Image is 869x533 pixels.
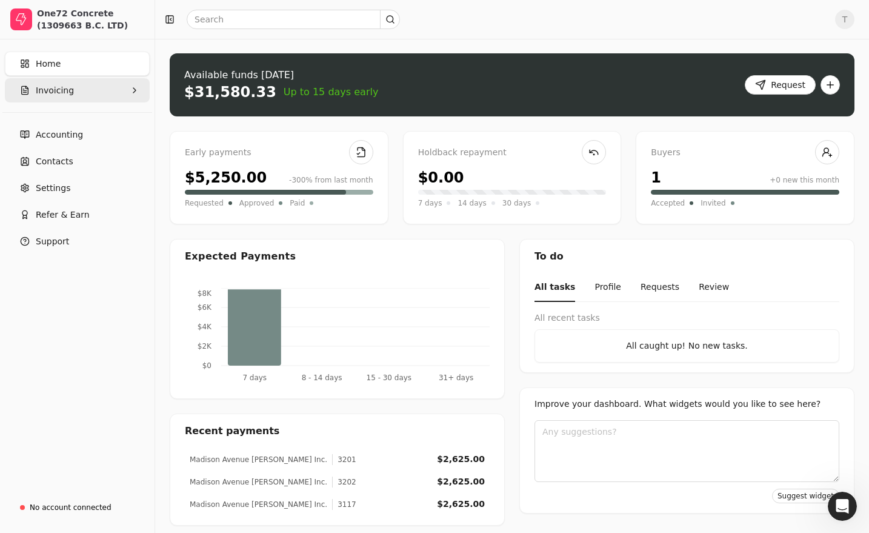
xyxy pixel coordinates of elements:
div: +0 new this month [770,175,839,186]
button: Refer & Earn [5,203,150,227]
span: Accepted [651,197,685,209]
a: Accounting [5,122,150,147]
div: -300% from last month [289,175,373,186]
tspan: $8K [198,289,212,298]
span: Approved [239,197,275,209]
button: Profile [594,273,621,302]
div: $5,250.00 [185,167,267,189]
div: All recent tasks [534,312,839,324]
input: Search [187,10,400,29]
div: $0.00 [418,167,464,189]
tspan: $2K [198,342,212,350]
div: No account connected [30,502,112,513]
span: Support [36,235,69,248]
button: T [835,10,854,29]
a: No account connected [5,497,150,518]
div: Improve your dashboard. What widgets would you like to see here? [534,398,839,411]
span: Invoicing [36,84,74,97]
span: 14 days [458,197,486,209]
div: 3202 [332,477,356,488]
span: Invited [701,197,725,209]
a: Settings [5,176,150,200]
div: $2,625.00 [437,475,485,488]
div: Available funds [DATE] [184,68,378,82]
div: Madison Avenue [PERSON_NAME] Inc. [190,499,327,510]
div: Buyers [651,146,839,159]
span: Requested [185,197,224,209]
iframe: Intercom live chat [828,492,857,521]
button: All tasks [534,273,575,302]
button: Request [745,75,816,95]
span: Paid [290,197,305,209]
div: $31,580.33 [184,82,276,102]
span: Contacts [36,155,73,168]
button: Requests [641,273,679,302]
div: All caught up! No new tasks. [545,340,829,352]
span: Up to 15 days early [284,85,379,99]
a: Contacts [5,149,150,173]
div: Madison Avenue [PERSON_NAME] Inc. [190,454,327,465]
button: Review [699,273,729,302]
tspan: 31+ days [439,374,473,382]
div: Expected Payments [185,249,296,264]
div: Recent payments [170,414,504,448]
div: 3117 [332,499,356,510]
span: 30 days [502,197,531,209]
div: 1 [651,167,661,189]
span: Settings [36,182,70,195]
div: 3201 [332,454,356,465]
tspan: $4K [198,323,212,331]
span: Home [36,58,61,70]
tspan: 15 - 30 days [367,374,411,382]
div: Holdback repayment [418,146,607,159]
div: Madison Avenue [PERSON_NAME] Inc. [190,477,327,488]
span: Accounting [36,129,83,141]
div: To do [520,240,854,273]
tspan: 8 - 14 days [302,374,342,382]
tspan: 7 days [242,374,267,382]
div: Early payments [185,146,373,159]
button: Invoicing [5,78,150,102]
a: Home [5,52,150,76]
button: Support [5,229,150,253]
tspan: $0 [202,361,211,370]
div: One72 Concrete (1309663 B.C. LTD) [37,7,144,32]
div: $2,625.00 [437,498,485,511]
tspan: $6K [198,303,212,312]
button: Suggest widget [772,489,839,503]
span: Refer & Earn [36,209,90,221]
span: 7 days [418,197,442,209]
div: $2,625.00 [437,453,485,466]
